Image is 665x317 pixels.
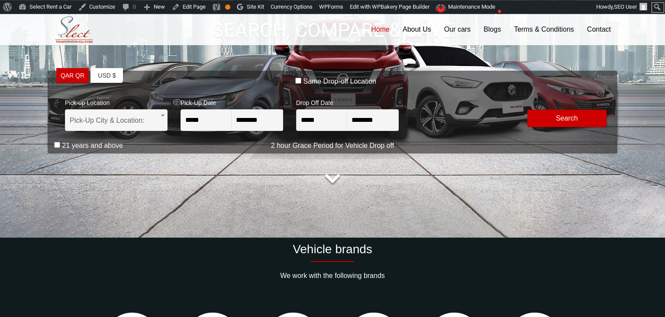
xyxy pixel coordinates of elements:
a: Blogs [477,14,507,45]
a: Terms & Conditions [507,14,581,45]
a: About Us [396,14,438,45]
button: Modify Search [527,110,607,127]
p: 2 hour Grace Period for Vehicle Drop off [48,141,617,151]
label: Same Drop-off Location [303,77,376,86]
span: Pick-Up Date [181,94,283,109]
p: We work with the following brands [48,271,617,281]
i: ● [495,2,504,10]
img: Maintenance mode is disabled [436,4,447,12]
h2: Vehicle brands [48,242,617,257]
span: SEO User [614,3,637,10]
img: Select Rent a Car [50,15,98,45]
a: USD $ [90,68,123,83]
a: QAR QR [56,68,89,83]
span: Site Kit [247,3,264,10]
div: OK [225,4,230,10]
a: Our cars [438,14,477,45]
span: Drop Off Date [296,94,399,109]
a: Contact [581,14,617,45]
a: Home [365,14,396,45]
